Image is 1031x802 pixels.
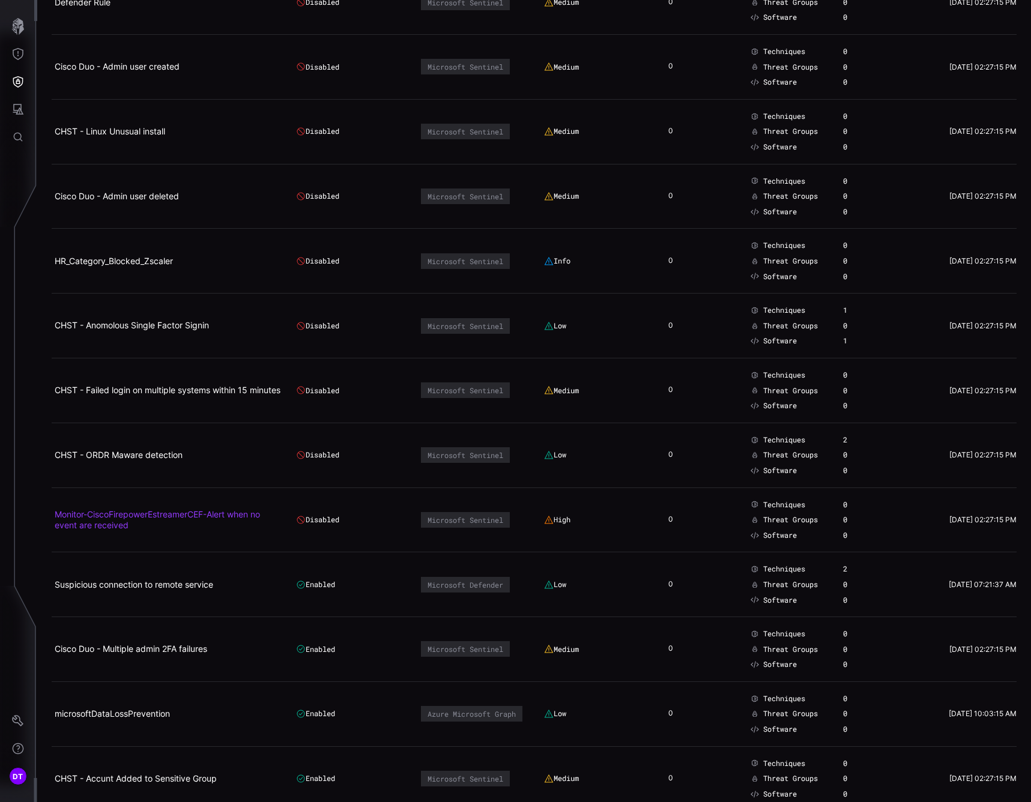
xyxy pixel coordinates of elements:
[843,401,880,411] div: 0
[668,773,686,784] div: 0
[544,191,579,201] div: Medium
[843,62,880,72] div: 0
[668,321,686,331] div: 0
[668,126,686,137] div: 0
[763,112,805,121] span: Techniques
[763,500,805,510] span: Techniques
[428,62,503,71] div: Microsoft Sentinel
[843,370,880,380] div: 0
[296,385,339,395] div: Disabled
[296,127,339,136] div: Disabled
[544,321,566,331] div: Low
[763,759,805,768] span: Techniques
[843,595,880,605] div: 0
[763,531,797,540] span: Software
[763,629,805,639] span: Techniques
[544,450,566,460] div: Low
[544,709,566,719] div: Low
[668,256,686,267] div: 0
[544,62,579,71] div: Medium
[763,321,818,331] span: Threat Groups
[763,515,818,525] span: Threat Groups
[949,256,1017,265] time: [DATE] 02:27:15 PM
[763,401,797,411] span: Software
[843,142,880,152] div: 0
[949,515,1017,524] time: [DATE] 02:27:15 PM
[763,660,797,669] span: Software
[843,435,880,445] div: 2
[843,709,880,719] div: 0
[544,127,579,136] div: Medium
[949,321,1017,330] time: [DATE] 02:27:15 PM
[763,77,797,87] span: Software
[949,386,1017,395] time: [DATE] 02:27:15 PM
[428,645,503,653] div: Microsoft Sentinel
[668,708,686,719] div: 0
[763,191,818,201] span: Threat Groups
[763,580,818,589] span: Threat Groups
[843,531,880,540] div: 0
[296,515,339,525] div: Disabled
[763,306,805,315] span: Techniques
[428,322,503,330] div: Microsoft Sentinel
[668,385,686,396] div: 0
[843,207,880,217] div: 0
[428,516,503,524] div: Microsoft Sentinel
[843,241,880,250] div: 0
[296,62,339,71] div: Disabled
[843,272,880,282] div: 0
[763,789,797,799] span: Software
[843,13,880,22] div: 0
[843,500,880,510] div: 0
[843,466,880,475] div: 0
[428,257,503,265] div: Microsoft Sentinel
[763,386,818,396] span: Threat Groups
[296,450,339,460] div: Disabled
[763,176,805,186] span: Techniques
[843,386,880,396] div: 0
[763,127,818,136] span: Threat Groups
[843,191,880,201] div: 0
[763,241,805,250] span: Techniques
[296,321,339,331] div: Disabled
[843,306,880,315] div: 1
[544,580,566,589] div: Low
[949,774,1017,783] time: [DATE] 02:27:15 PM
[949,580,1017,589] time: [DATE] 07:21:37 AM
[55,579,213,589] a: Suspicious connection to remote service
[428,710,516,718] div: Azure Microsoft Graph
[763,47,805,56] span: Techniques
[843,580,880,589] div: 0
[843,256,880,266] div: 0
[668,579,686,590] div: 0
[55,509,260,530] a: Monitor-CiscoFirepowerEstreamerCEF-Alert when no event are received
[296,709,335,719] div: Enabled
[668,61,686,72] div: 0
[843,645,880,654] div: 0
[544,644,579,654] div: Medium
[843,336,880,346] div: 1
[763,370,805,380] span: Techniques
[763,725,797,734] span: Software
[544,774,579,783] div: Medium
[763,709,818,719] span: Threat Groups
[949,127,1017,136] time: [DATE] 02:27:15 PM
[949,709,1017,718] time: [DATE] 10:03:15 AM
[55,191,179,201] a: Cisco Duo - Admin user deleted
[668,514,686,525] div: 0
[763,564,805,574] span: Techniques
[55,450,183,460] a: CHST - ORDR Maware detection
[843,127,880,136] div: 0
[763,336,797,346] span: Software
[843,629,880,639] div: 0
[428,451,503,459] div: Microsoft Sentinel
[428,127,503,136] div: Microsoft Sentinel
[55,126,165,136] a: CHST - Linux Unusual install
[296,644,335,654] div: Enabled
[763,645,818,654] span: Threat Groups
[55,644,207,654] a: Cisco Duo - Multiple admin 2FA failures
[843,694,880,704] div: 0
[949,450,1017,459] time: [DATE] 02:27:15 PM
[763,774,818,783] span: Threat Groups
[55,773,217,783] a: CHST - Accunt Added to Sensitive Group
